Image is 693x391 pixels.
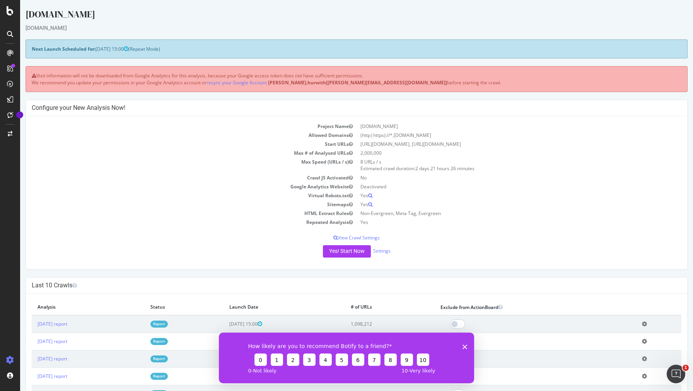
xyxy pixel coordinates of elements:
[336,173,661,182] td: No
[130,373,148,379] a: Report
[325,299,415,315] th: # of URLs
[125,299,204,315] th: Status
[683,365,689,371] span: 1
[12,149,336,157] td: Max # of Analysed URLs
[17,338,47,345] a: [DATE] report
[12,182,336,191] td: Google Analytics Website
[16,111,23,118] div: Tooltip anchor
[12,282,661,289] h4: Last 10 Crawls
[336,157,661,173] td: 8 URLs / s Estimated crawl duration:
[75,46,108,52] span: [DATE] 15:00
[325,315,415,333] td: 1,098,212
[209,338,242,345] span: [DATE] 15:01
[12,218,336,227] td: Repeated Analysis
[336,149,661,157] td: 2,000,000
[336,209,661,218] td: Non-Evergreen, Meta Tag, Evergreen
[303,245,351,258] button: Yes! Start Now
[17,373,47,379] a: [DATE] report
[248,79,427,86] b: [PERSON_NAME].hurwith[[PERSON_NAME][EMAIL_ADDRESS][DOMAIN_NAME]]
[12,122,336,131] td: Project Name
[5,39,667,58] div: (Repeat Mode)
[395,165,454,172] span: 2 days 21 hours 26 minutes
[130,338,148,345] a: Report
[325,367,415,385] td: 1,093,945
[12,234,661,241] p: View Crawl Settings
[325,350,415,367] td: 1,099,722
[667,365,685,383] iframe: Intercom live chat
[336,131,661,140] td: (http|https)://*.[DOMAIN_NAME]
[336,122,661,131] td: [DOMAIN_NAME]
[12,46,75,52] strong: Next Launch Scheduled for:
[209,355,242,362] span: [DATE] 15:01
[325,333,415,350] td: 1,098,653
[336,182,661,191] td: Deactivated
[209,373,242,379] span: [DATE] 15:01
[5,66,667,92] div: Visit information will not be downloaded from Google Analytics for this analysis, because your Go...
[12,104,661,112] h4: Configure your New Analysis Now!
[336,140,661,149] td: [URL][DOMAIN_NAME], [URL][DOMAIN_NAME]
[5,8,667,24] div: [DOMAIN_NAME]
[17,355,47,362] a: [DATE] report
[130,321,148,327] a: Report
[12,140,336,149] td: Start URLs
[17,321,47,327] a: [DATE] report
[353,248,370,254] a: Settings
[12,299,125,315] th: Analysis
[336,200,661,209] td: Yes
[336,218,661,227] td: Yes
[130,355,148,362] a: Report
[12,157,336,173] td: Max Speed (URLs / s)
[219,333,474,383] iframe: Survey from Botify
[5,24,667,32] div: [DOMAIN_NAME]
[209,321,242,327] span: [DATE] 15:00
[12,209,336,218] td: HTML Extract Rules
[12,173,336,182] td: Crawl JS Activated
[336,191,661,200] td: Yes
[12,191,336,200] td: Virtual Robots.txt
[12,131,336,140] td: Allowed Domains
[186,79,247,86] a: resync your Google Account
[12,200,336,209] td: Sitemaps
[203,299,325,315] th: Launch Date
[415,299,616,315] th: Exclude from ActionBoard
